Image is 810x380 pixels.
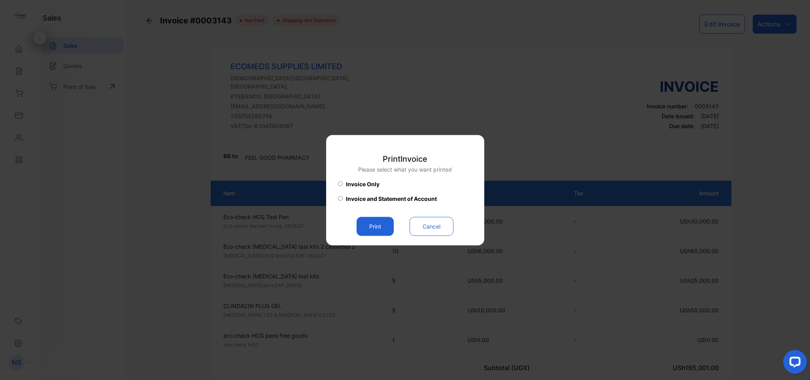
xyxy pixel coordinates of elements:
button: Print [357,217,394,236]
span: Invoice Only [346,180,380,188]
p: Please select what you want printed [358,165,452,173]
span: Invoice and Statement of Account [346,194,437,202]
iframe: LiveChat chat widget [777,347,810,380]
p: Print Invoice [358,153,452,164]
button: Cancel [410,217,453,236]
